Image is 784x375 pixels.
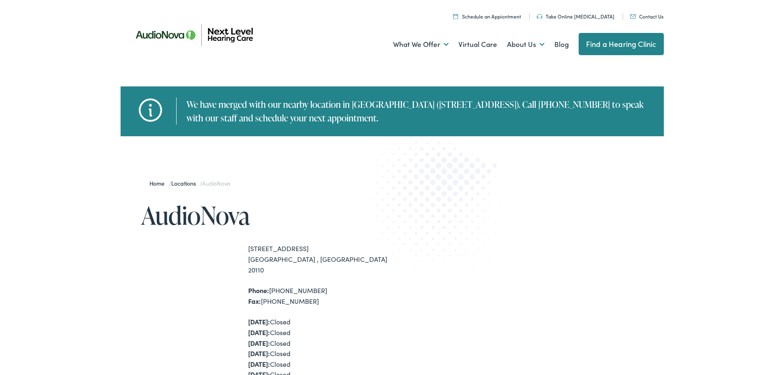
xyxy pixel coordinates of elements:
strong: Phone: [248,286,269,295]
h1: AudioNova [141,202,392,229]
strong: [DATE]: [248,349,270,358]
a: Home [149,179,169,187]
span: AudioNova [202,179,230,187]
a: About Us [507,29,544,60]
img: hh-icons.png [135,95,166,126]
div: [PHONE_NUMBER] [PHONE_NUMBER] [248,285,392,306]
span: / / [149,179,230,187]
img: Calendar icon representing the ability to schedule a hearing test or hearing aid appointment at N... [453,14,458,19]
strong: [DATE]: [248,338,270,347]
a: Locations [171,179,200,187]
a: Virtual Care [458,29,497,60]
a: Contact Us [630,13,663,20]
img: An icon symbolizing headphones, colored in teal, suggests audio-related services or features. [537,14,542,19]
strong: Fax: [248,296,261,305]
a: What We Offer [393,29,449,60]
a: Take Online [MEDICAL_DATA] [537,13,614,20]
a: Blog [554,29,569,60]
div: [STREET_ADDRESS] [GEOGRAPHIC_DATA] , [GEOGRAPHIC_DATA] 20110 [248,243,392,275]
a: Find a Hearing Clinic [579,33,664,55]
a: Schedule an Appiontment [453,13,521,20]
strong: [DATE]: [248,359,270,368]
strong: [DATE]: [248,317,270,326]
strong: [DATE]: [248,328,270,337]
img: An icon representing mail communication is presented in a unique teal color. [630,14,636,19]
div: We have merged with our nearby location in [GEOGRAPHIC_DATA] ([STREET_ADDRESS]). Call [PHONE_NUMB... [176,98,656,125]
